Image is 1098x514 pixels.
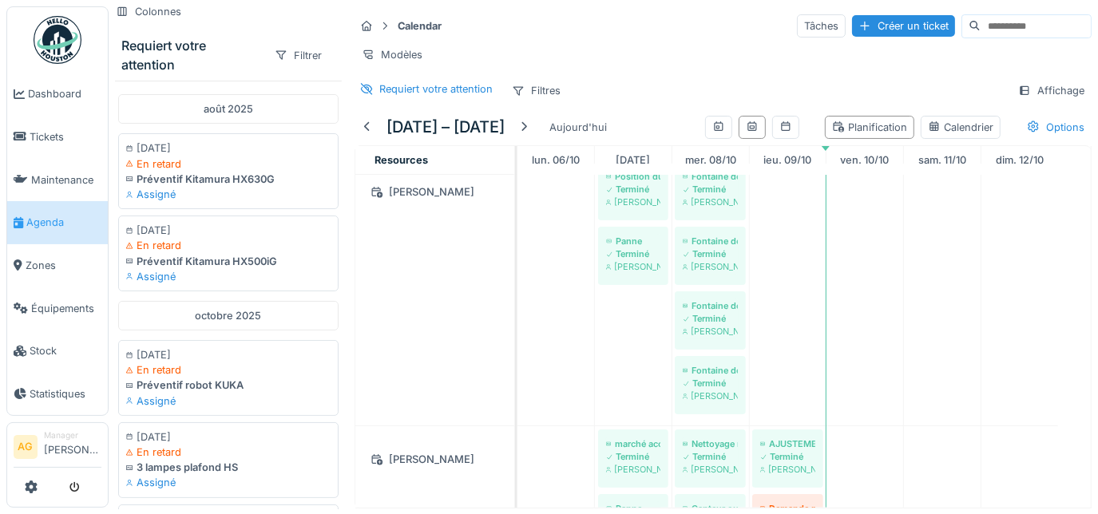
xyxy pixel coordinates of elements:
span: Resources [375,154,428,166]
div: En retard [125,156,331,172]
div: En retard [125,238,331,253]
span: Statistiques [30,386,101,401]
span: Agenda [26,215,101,230]
div: Modèles [355,43,430,66]
li: AG [14,435,38,459]
div: Assigné [125,187,331,202]
li: [PERSON_NAME] [44,429,101,464]
a: Dashboard [7,73,108,116]
div: Fontaine de lavage [683,364,738,377]
div: Aujourd'hui [543,117,613,138]
strong: Calendar [391,18,448,34]
div: août 2025 [118,94,339,124]
a: 10 octobre 2025 [837,149,894,171]
div: Créer un ticket [852,15,955,37]
div: [PERSON_NAME] [365,182,505,202]
div: [PERSON_NAME] [760,463,815,476]
a: Agenda [7,201,108,244]
div: [PERSON_NAME] [683,260,738,273]
a: 11 octobre 2025 [914,149,970,171]
img: Badge_color-CXgf-gQk.svg [34,16,81,64]
div: Assigné [125,393,331,409]
span: Stock [30,343,101,358]
div: Terminé [606,450,660,463]
div: Tâches [797,14,846,38]
div: Terminé [683,450,738,463]
span: Maintenance [31,172,101,188]
div: Préventif robot KUKA [125,378,331,393]
div: [PERSON_NAME] [606,463,660,476]
a: Stock [7,330,108,373]
a: Statistiques [7,373,108,416]
div: [PERSON_NAME] [683,325,738,338]
div: AJUSTEMENT DU CADRE DE LA PORTE PIETONNE ATELIER RICAMARIE [760,437,815,450]
div: octobre 2025 [118,301,339,330]
span: Équipements [31,301,101,316]
div: [DATE] [125,429,331,445]
div: Filtrer [268,44,329,67]
div: Terminé [683,377,738,389]
div: Préventif Kitamura HX630G [125,172,331,187]
div: [DATE] [125,347,331,362]
div: Terminé [760,450,815,463]
div: Assigné [125,269,331,284]
div: [PERSON_NAME] [606,260,660,273]
div: Requiert votre attention [121,36,261,74]
div: marché accès filtre papier [606,437,660,450]
a: Équipements [7,287,108,330]
span: Zones [26,258,101,273]
div: [PERSON_NAME] [683,196,738,208]
a: Zones [7,244,108,287]
div: En retard [125,445,331,460]
div: En retard [125,362,331,378]
div: Affichage [1011,79,1092,102]
div: Nettoyage machine [683,437,738,450]
a: Tickets [7,116,108,159]
div: Terminé [683,312,738,325]
div: [PERSON_NAME] [606,196,660,208]
div: [PERSON_NAME] [683,389,738,402]
a: 9 octobre 2025 [759,149,815,171]
span: Tickets [30,129,101,144]
div: [DATE] [125,140,331,156]
div: Filtres [505,79,568,102]
div: Terminé [606,247,660,260]
div: Manager [44,429,101,441]
div: [DATE] [125,223,331,238]
div: [PERSON_NAME] [683,463,738,476]
a: Maintenance [7,158,108,201]
div: [PERSON_NAME] [365,449,505,469]
div: Planification [832,120,907,135]
a: 12 octobre 2025 [992,149,1048,171]
div: Préventif Kitamura HX500iG [125,254,331,269]
div: Fontaine de lavage [683,299,738,312]
div: Requiert votre attention [379,81,493,97]
div: Terminé [606,183,660,196]
a: 7 octobre 2025 [612,149,655,171]
div: Options [1020,116,1092,139]
div: Terminé [683,183,738,196]
a: 6 octobre 2025 [528,149,584,171]
span: Dashboard [28,86,101,101]
div: Position du carter clim mal repositionner [606,170,660,183]
div: Assigné [125,475,331,490]
h5: [DATE] – [DATE] [386,117,505,136]
div: Terminé [683,247,738,260]
div: Calendrier [928,120,993,135]
div: Fontaine de lavage [683,235,738,247]
div: Panne [606,235,660,247]
a: AG Manager[PERSON_NAME] [14,429,101,468]
div: Fontaine de lavage [683,170,738,183]
a: 8 octobre 2025 [681,149,740,171]
div: 3 lampes plafond HS [125,460,331,475]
